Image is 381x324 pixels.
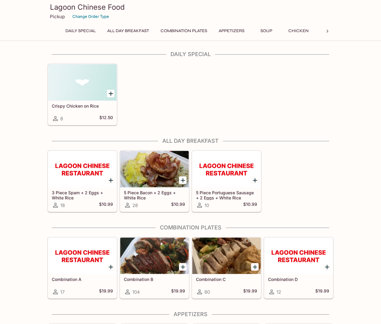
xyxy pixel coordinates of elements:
[60,116,63,122] span: 8
[196,190,257,200] h5: 5 Piece Portuguese Sausage + 2 Eggs + White Rice
[251,263,259,271] button: Add Combination C
[48,311,333,318] h4: Appetizers
[48,138,333,144] h4: All Day Breakfast
[215,27,248,35] button: Appetizers
[52,277,113,282] h5: Combination A
[120,238,189,274] div: Combination B
[48,64,117,125] a: Crispy Chicken on Rice8$12.50
[104,27,152,35] button: All Day Breakfast
[48,64,117,101] div: Crispy Chicken on Rice
[50,2,331,12] h3: Lagoon Chinese Food
[192,151,261,212] a: 5 Piece Portuguese Sausage + 2 Eggs + White Rice10$10.99
[48,238,117,274] div: Combination A
[48,151,117,187] div: 3 Piece Spam + 2 Eggs + White Rice
[277,289,281,295] span: 12
[192,238,261,274] div: Combination C
[196,277,257,282] h5: Combination C
[179,263,187,271] button: Add Combination B
[243,288,257,296] h5: $19.99
[171,202,185,209] h5: $10.99
[107,90,114,97] button: Add Crispy Chicken on Rice
[62,27,99,35] button: Daily Special
[99,115,113,122] h5: $12.50
[52,190,113,200] h5: 3 Piece Spam + 2 Eggs + White Rice
[171,288,185,296] h5: $19.99
[323,263,331,271] button: Add Combination D
[107,176,114,184] button: Add 3 Piece Spam + 2 Eggs + White Rice
[285,27,312,35] button: Chicken
[179,176,187,184] button: Add 5 Piece Bacon + 2 Eggs + White Rice
[132,289,140,295] span: 104
[124,277,185,282] h5: Combination B
[253,27,280,35] button: Soup
[132,202,138,208] span: 28
[107,263,114,271] button: Add Combination A
[120,151,189,187] div: 5 Piece Bacon + 2 Eggs + White Rice
[243,202,257,209] h5: $10.99
[268,277,329,282] h5: Combination D
[60,202,65,208] span: 18
[52,103,113,109] h5: Crispy Chicken on Rice
[264,237,333,299] a: Combination D12$19.99
[204,202,209,208] span: 10
[70,12,112,21] button: Change Order Type
[317,27,344,35] button: Beef
[50,14,65,19] p: Pickup
[124,190,185,200] h5: 5 Piece Bacon + 2 Eggs + White Rice
[99,202,113,209] h5: $10.99
[264,238,333,274] div: Combination D
[315,288,329,296] h5: $19.99
[192,151,261,187] div: 5 Piece Portuguese Sausage + 2 Eggs + White Rice
[99,288,113,296] h5: $19.99
[48,224,333,231] h4: Combination Plates
[48,51,333,58] h4: Daily Special
[120,237,189,299] a: Combination B104$19.99
[60,289,65,295] span: 17
[192,237,261,299] a: Combination C60$19.99
[204,289,210,295] span: 60
[48,237,117,299] a: Combination A17$19.99
[48,151,117,212] a: 3 Piece Spam + 2 Eggs + White Rice18$10.99
[120,151,189,212] a: 5 Piece Bacon + 2 Eggs + White Rice28$10.99
[157,27,210,35] button: Combination Plates
[251,176,259,184] button: Add 5 Piece Portuguese Sausage + 2 Eggs + White Rice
